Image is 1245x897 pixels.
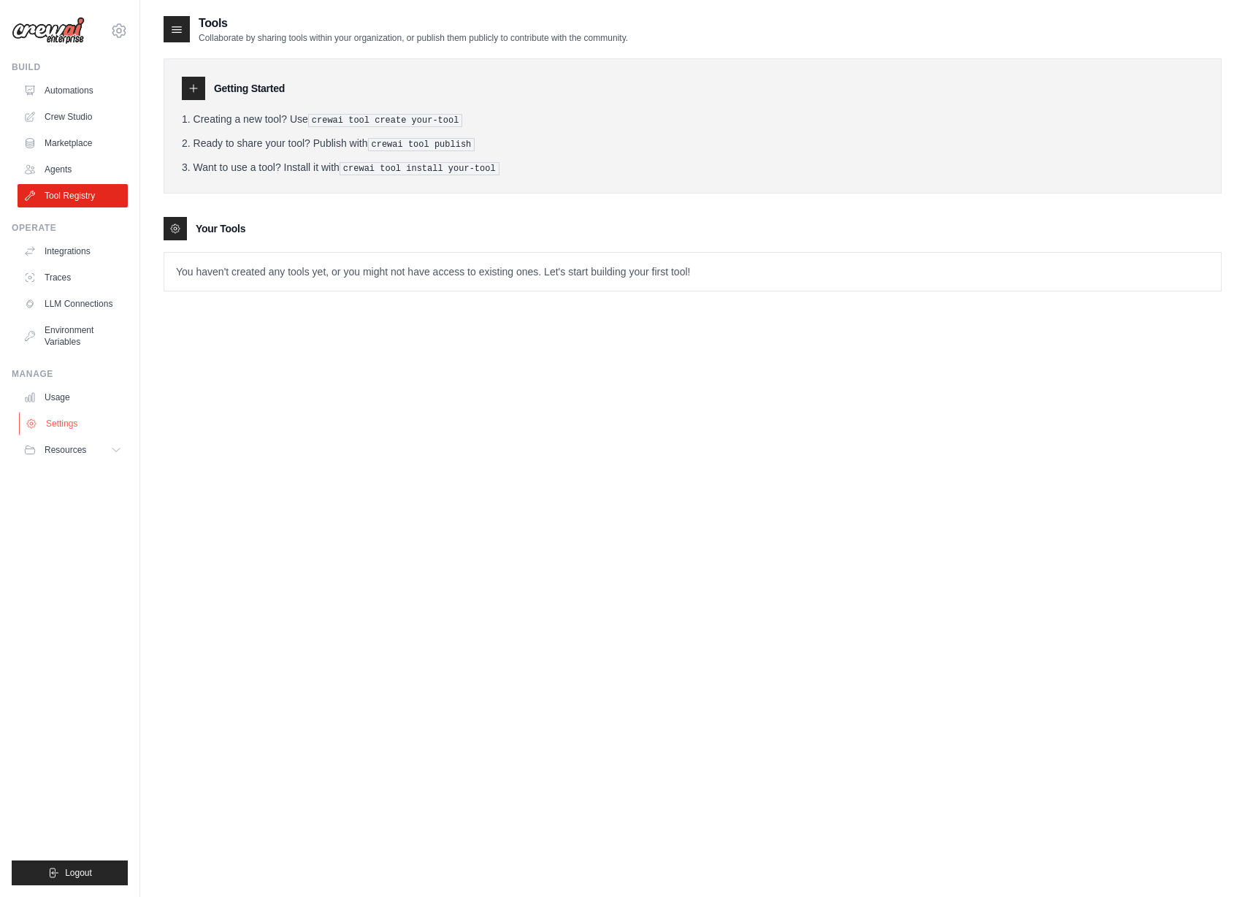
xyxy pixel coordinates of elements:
[12,368,128,380] div: Manage
[182,160,1203,175] li: Want to use a tool? Install it with
[19,412,129,435] a: Settings
[18,292,128,316] a: LLM Connections
[12,222,128,234] div: Operate
[18,240,128,263] a: Integrations
[18,184,128,207] a: Tool Registry
[182,112,1203,127] li: Creating a new tool? Use
[12,61,128,73] div: Build
[199,32,628,44] p: Collaborate by sharing tools within your organization, or publish them publicly to contribute wit...
[308,114,463,127] pre: crewai tool create your-tool
[45,444,86,456] span: Resources
[18,266,128,289] a: Traces
[18,438,128,462] button: Resources
[18,386,128,409] a: Usage
[199,15,628,32] h2: Tools
[340,162,499,175] pre: crewai tool install your-tool
[164,253,1221,291] p: You haven't created any tools yet, or you might not have access to existing ones. Let's start bui...
[18,131,128,155] a: Marketplace
[18,318,128,354] a: Environment Variables
[214,81,285,96] h3: Getting Started
[18,105,128,129] a: Crew Studio
[182,136,1203,151] li: Ready to share your tool? Publish with
[18,79,128,102] a: Automations
[12,17,85,45] img: Logo
[65,867,92,879] span: Logout
[196,221,245,236] h3: Your Tools
[18,158,128,181] a: Agents
[368,138,475,151] pre: crewai tool publish
[12,860,128,885] button: Logout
